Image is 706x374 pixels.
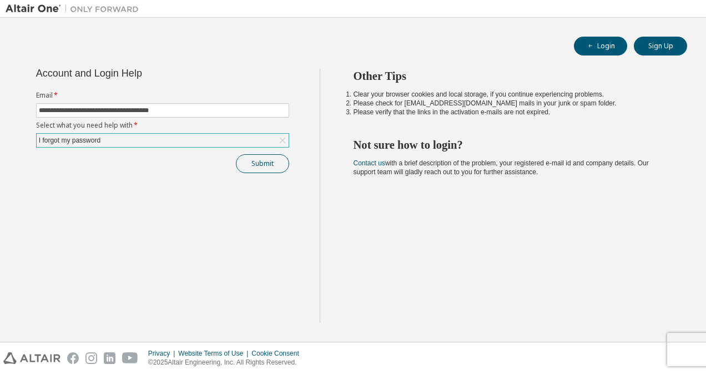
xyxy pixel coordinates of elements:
div: Account and Login Help [36,69,239,78]
div: I forgot my password [37,134,102,146]
h2: Other Tips [354,69,668,83]
div: Privacy [148,349,178,358]
li: Clear your browser cookies and local storage, if you continue experiencing problems. [354,90,668,99]
li: Please verify that the links in the activation e-mails are not expired. [354,108,668,117]
p: © 2025 Altair Engineering, Inc. All Rights Reserved. [148,358,306,367]
h2: Not sure how to login? [354,138,668,152]
img: Altair One [6,3,144,14]
div: Cookie Consent [251,349,305,358]
a: Contact us [354,159,385,167]
button: Submit [236,154,289,173]
li: Please check for [EMAIL_ADDRESS][DOMAIN_NAME] mails in your junk or spam folder. [354,99,668,108]
button: Login [574,37,627,55]
img: youtube.svg [122,352,138,364]
img: linkedin.svg [104,352,115,364]
label: Email [36,91,289,100]
img: instagram.svg [85,352,97,364]
label: Select what you need help with [36,121,289,130]
div: Website Terms of Use [178,349,251,358]
button: Sign Up [634,37,687,55]
span: with a brief description of the problem, your registered e-mail id and company details. Our suppo... [354,159,649,176]
div: I forgot my password [37,134,289,147]
img: facebook.svg [67,352,79,364]
img: altair_logo.svg [3,352,60,364]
